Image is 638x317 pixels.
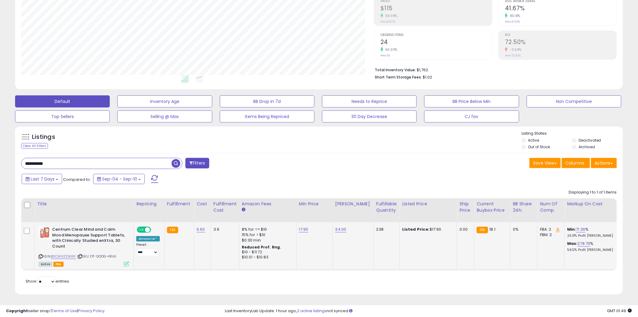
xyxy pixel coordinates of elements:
div: Title [37,201,131,207]
div: Displaying 1 to 1 of 1 items [569,190,617,195]
div: % [567,241,617,252]
b: Total Inventory Value: [375,67,416,72]
button: CJ fav [424,110,519,123]
h5: Listings [32,133,55,141]
div: BB Share 24h. [513,201,535,213]
div: Ship Price [460,201,472,213]
div: Markup on Cost [567,201,619,207]
small: FBA [167,227,178,233]
small: 93.18% [508,14,520,18]
button: Default [15,95,110,107]
span: Columns [566,160,585,166]
div: $0.30 min [242,238,292,243]
div: Clear All Filters [21,143,48,149]
a: 34.00 [335,226,346,232]
button: Non Competitive [527,95,621,107]
div: Fulfillable Quantity [376,201,397,213]
span: Sep-04 - Sep-10 [102,176,137,182]
span: ROI [505,34,617,37]
label: Deactivated [579,138,601,143]
button: Top Sellers [15,110,110,123]
div: FBA: 2 [540,227,560,232]
span: Ordered Items [381,34,492,37]
button: Last 7 Days [22,174,62,184]
span: 18.1 [490,226,496,232]
div: $17.90 [402,227,452,232]
span: 2025-09-18 01:49 GMT [607,308,632,314]
small: FBA [477,227,488,233]
span: Compared to: [63,177,91,182]
small: Prev: 15 [381,54,390,57]
div: Num of Comp. [540,201,562,213]
div: Preset: [136,243,160,256]
p: Listing States: [522,131,623,136]
small: 59.08% [383,14,397,18]
small: Prev: $72.19 [381,20,395,24]
span: $1.02 [423,74,432,80]
label: Out of Stock [528,144,550,149]
span: All listings currently available for purchase on Amazon [39,262,52,267]
div: 8% for <= $10 [242,227,292,232]
small: -0.58% [508,47,522,52]
div: Last InventoryLab Update: 1 hour ago, not synced. [225,308,632,314]
a: Terms of Use [52,308,77,314]
div: Repricing [136,201,162,207]
b: Reduced Prof. Rng. [242,245,281,250]
span: Show: entries [26,278,69,284]
b: Centrum Clear Mind and Calm Mood Menopause Support Tablets, with Clinically Studied enXtra, 30 Count [52,227,125,251]
strong: Copyright [6,308,28,314]
label: Archived [579,144,595,149]
button: Inventory Age [117,95,212,107]
span: ON [137,227,145,232]
button: Sep-04 - Sep-10 [93,174,145,184]
a: 278.79 [578,241,590,247]
p: 54.12% Profit [PERSON_NAME] [567,248,617,252]
div: 0.00 [460,227,469,232]
span: Last 7 Days [31,176,55,182]
div: [PERSON_NAME] [335,201,371,207]
div: 3.9 [213,227,235,232]
button: Columns [562,158,590,168]
li: $1,762 [375,66,612,73]
h2: 41.67% [505,5,617,13]
a: 2 active listings [297,308,327,314]
span: | SKU: DT-0OOG-4RVA [77,254,116,259]
div: 238 [376,227,395,232]
img: 51qIUw-ENxL._SL40_.jpg [39,227,51,239]
button: Save View [529,158,561,168]
span: OFF [150,227,160,232]
div: Amazon Fees [242,201,294,207]
div: Min Price [299,201,330,207]
a: 71.36 [576,226,586,232]
a: Privacy Policy [78,308,105,314]
h2: 72.50% [505,39,617,47]
button: Items Being Repriced [220,110,314,123]
small: Prev: 72.92% [505,54,521,57]
a: 17.90 [299,226,308,232]
button: BB Drop in 7d [220,95,314,107]
div: 15% for > $10 [242,232,292,238]
div: Fulfillment [167,201,191,207]
div: $10.01 - $10.83 [242,255,292,260]
b: Listed Price: [402,226,430,232]
div: % [567,227,617,238]
button: Selling @ Max [117,110,212,123]
button: Filters [185,158,209,168]
div: Cost [197,201,208,207]
div: Listed Price [402,201,454,207]
div: FBM: 2 [540,232,560,238]
small: Prev: 21.57% [505,20,520,24]
button: 30 Day Decrease [322,110,417,123]
button: Needs to Reprice [322,95,417,107]
button: Actions [591,158,617,168]
small: 60.00% [383,47,397,52]
button: BB Price Below Min [424,95,519,107]
div: 0% [513,227,533,232]
label: Active [528,138,539,143]
h2: 24 [381,39,492,47]
p: 26.31% Profit [PERSON_NAME] [567,234,617,238]
a: 6.60 [197,226,205,232]
small: Amazon Fees. [242,207,245,213]
div: $10 - $11.72 [242,250,292,255]
span: FBA [53,262,64,267]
